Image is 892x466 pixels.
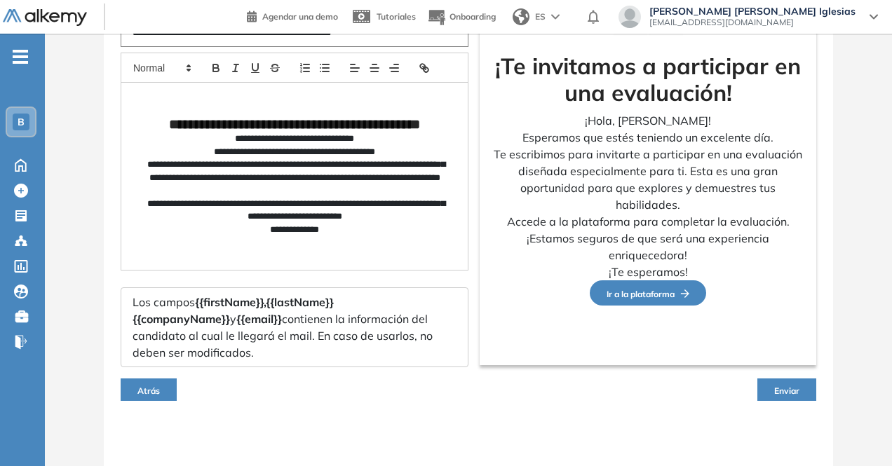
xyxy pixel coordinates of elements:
span: [PERSON_NAME] [PERSON_NAME] Iglesias [649,6,856,17]
span: Atrás [137,385,160,396]
strong: ¡Te invitamos a participar en una evaluación! [495,52,801,107]
a: Agendar una demo [247,7,338,24]
span: {{firstName}}, [195,295,266,309]
span: Agendar una demo [262,11,338,22]
p: Te escribimos para invitarte a participar en una evaluación diseñada especialmente para ti. Esta ... [491,146,805,213]
p: Accede a la plataforma para completar la evaluación. ¡Estamos seguros de que será una experiencia... [491,213,805,263]
img: Flecha [675,289,689,298]
p: Esperamos que estés teniendo un excelente día. [491,129,805,146]
span: B [18,116,25,128]
span: {{lastName}} [266,295,334,309]
img: arrow [551,14,560,20]
span: Onboarding [450,11,496,22]
span: ES [535,11,546,23]
span: Tutoriales [377,11,416,22]
p: ¡Te esperamos! [491,263,805,280]
span: {{companyName}} [133,312,230,326]
div: Los campos y contienen la información del candidato al cual le llegará el mail. En caso de usarlo... [121,287,468,367]
button: Ir a la plataformaFlecha [590,280,706,306]
img: world [513,8,529,25]
span: [EMAIL_ADDRESS][DOMAIN_NAME] [649,17,856,28]
span: {{email}} [236,312,282,326]
button: Onboarding [427,2,496,32]
img: Logo [3,9,87,27]
span: Enviar [774,385,799,396]
span: Ir a la plataforma [607,289,689,299]
button: Atrás [121,378,177,401]
i: - [13,55,28,58]
button: Enviar [757,378,816,401]
p: ¡Hola, [PERSON_NAME]! [491,112,805,129]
